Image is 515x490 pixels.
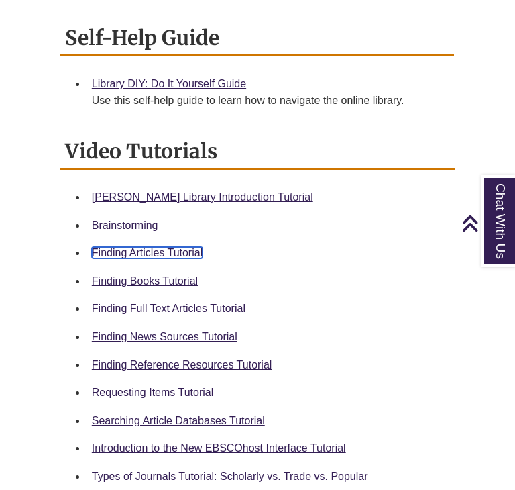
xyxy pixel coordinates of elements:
[92,331,237,342] a: Finding News Sources Tutorial
[92,387,213,398] a: Requesting Items Tutorial
[92,471,368,482] a: Types of Journals Tutorial: Scholarly vs. Trade vs. Popular
[461,214,512,232] a: Back to Top
[60,134,455,170] h2: Video Tutorials
[92,247,203,258] a: Finding Articles Tutorial
[92,219,158,231] a: Brainstorming
[60,21,454,56] h2: Self-Help Guide
[92,191,313,203] a: [PERSON_NAME] Library Introduction Tutorial
[92,78,246,89] a: Library DIY: Do It Yourself Guide
[92,275,198,287] a: Finding Books Tutorial
[92,359,272,371] a: Finding Reference Resources Tutorial
[92,415,265,426] a: Searching Article Databases Tutorial
[92,303,245,314] a: Finding Full Text Articles Tutorial
[92,93,443,109] div: Use this self-help guide to learn how to navigate the online library.
[92,442,346,454] a: Introduction to the New EBSCOhost Interface Tutorial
